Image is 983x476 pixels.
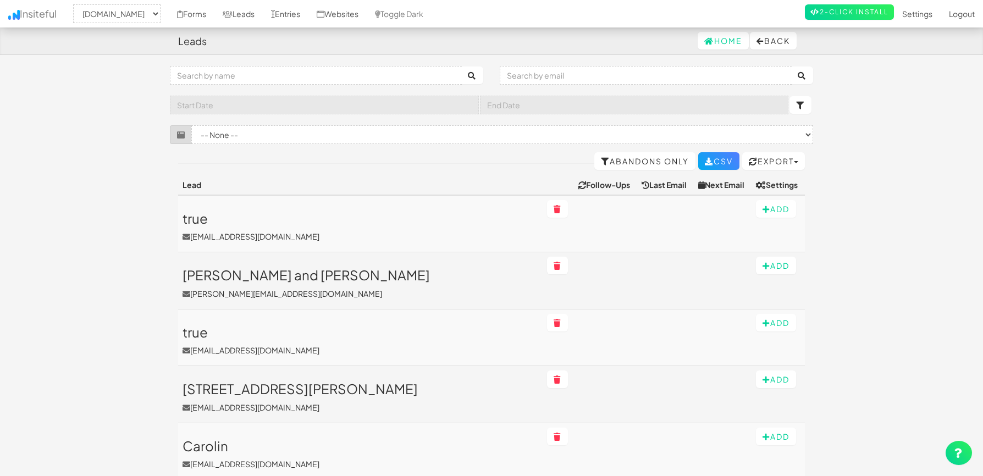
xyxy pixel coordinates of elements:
input: Search by name [170,66,462,85]
button: Add [756,428,796,445]
button: Add [756,314,796,331]
h3: true [183,325,538,339]
th: Next Email [694,175,752,195]
a: true[EMAIL_ADDRESS][DOMAIN_NAME] [183,211,538,242]
button: Back [750,32,797,49]
input: Start Date [170,96,479,114]
button: Add [756,257,796,274]
h3: Carolin [183,439,538,453]
a: 2-Click Install [805,4,894,20]
h3: [PERSON_NAME] and [PERSON_NAME] [183,268,538,282]
th: Settings [752,175,805,195]
button: Add [756,370,796,388]
p: [EMAIL_ADDRESS][DOMAIN_NAME] [183,231,538,242]
input: Search by email [500,66,792,85]
h3: [STREET_ADDRESS][PERSON_NAME] [183,381,538,396]
a: [STREET_ADDRESS][PERSON_NAME][EMAIL_ADDRESS][DOMAIN_NAME] [183,381,538,412]
a: [PERSON_NAME] and [PERSON_NAME][PERSON_NAME][EMAIL_ADDRESS][DOMAIN_NAME] [183,268,538,298]
th: Follow-Ups [574,175,638,195]
a: Carolin[EMAIL_ADDRESS][DOMAIN_NAME] [183,439,538,469]
img: icon.png [8,10,20,20]
a: true[EMAIL_ADDRESS][DOMAIN_NAME] [183,325,538,356]
input: End Date [480,96,789,114]
p: [EMAIL_ADDRESS][DOMAIN_NAME] [183,458,538,469]
p: [PERSON_NAME][EMAIL_ADDRESS][DOMAIN_NAME] [183,288,538,299]
a: CSV [698,152,739,170]
a: Home [698,32,749,49]
th: Lead [178,175,543,195]
button: Add [756,200,796,218]
h3: true [183,211,538,225]
a: Abandons Only [594,152,695,170]
h4: Leads [178,36,207,47]
button: Export [742,152,805,170]
th: Last Email [637,175,694,195]
p: [EMAIL_ADDRESS][DOMAIN_NAME] [183,345,538,356]
p: [EMAIL_ADDRESS][DOMAIN_NAME] [183,402,538,413]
